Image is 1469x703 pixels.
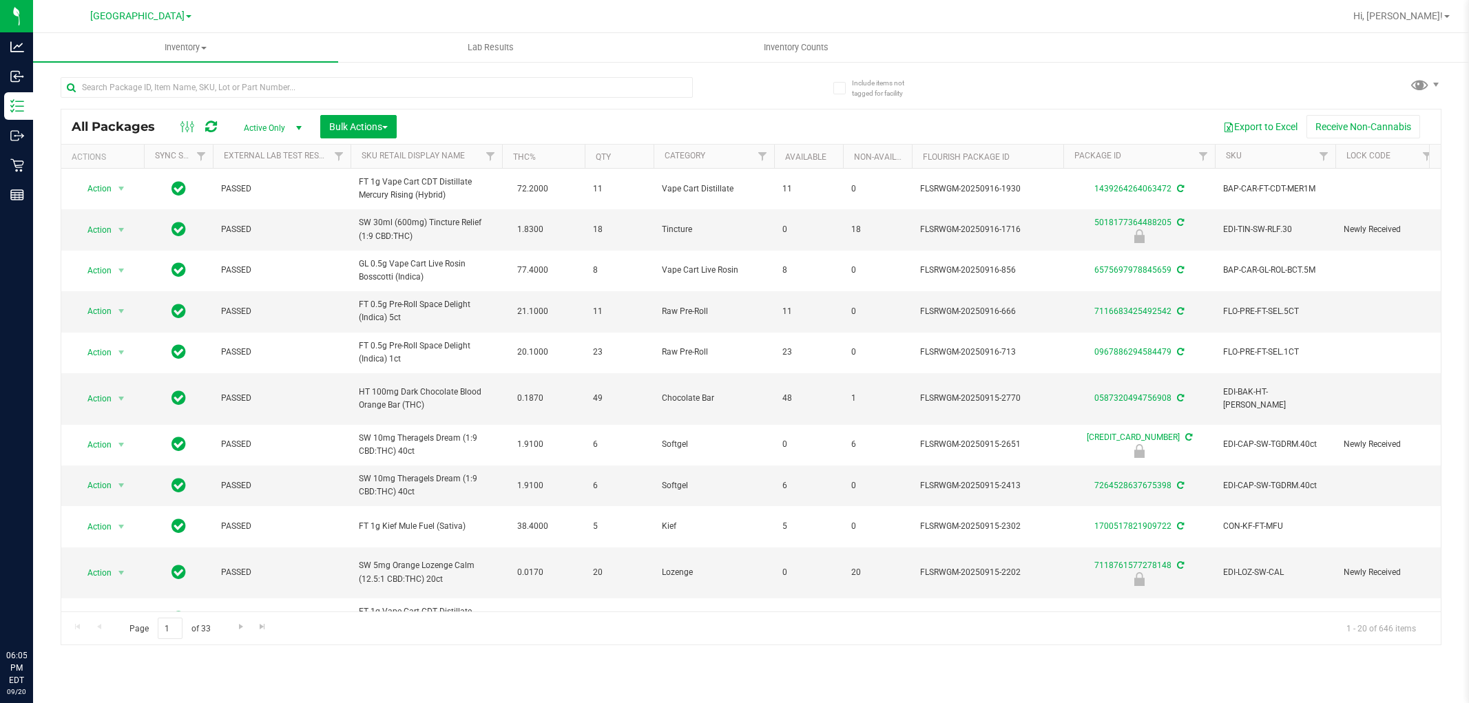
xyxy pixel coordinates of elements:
[1223,438,1327,451] span: EDI-CAP-SW-TGDRM.40ct
[1175,347,1184,357] span: Sync from Compliance System
[662,182,766,196] span: Vape Cart Distillate
[1344,223,1430,236] span: Newly Received
[1094,481,1171,490] a: 7264528637675398
[171,260,186,280] span: In Sync
[782,264,835,277] span: 8
[359,432,494,458] span: SW 10mg Theragels Dream (1:9 CBD:THC) 40ct
[72,152,138,162] div: Actions
[920,182,1055,196] span: FLSRWGM-20250916-1930
[1175,521,1184,531] span: Sync from Compliance System
[751,145,774,168] a: Filter
[10,40,24,54] inline-svg: Analytics
[75,435,112,454] span: Action
[662,346,766,359] span: Raw Pre-Roll
[75,563,112,583] span: Action
[338,33,643,62] a: Lab Results
[852,78,921,98] span: Include items not tagged for facility
[221,223,342,236] span: PASSED
[593,438,645,451] span: 6
[221,438,342,451] span: PASSED
[510,563,550,583] span: 0.0170
[113,389,130,408] span: select
[359,559,494,585] span: SW 5mg Orange Lozenge Calm (12.5:1 CBD:THC) 20ct
[113,302,130,321] span: select
[359,176,494,202] span: FT 1g Vape Cart CDT Distillate Mercury Rising (Hybrid)
[1313,145,1335,168] a: Filter
[782,223,835,236] span: 0
[920,438,1055,451] span: FLSRWGM-20250915-2651
[593,182,645,196] span: 11
[782,520,835,533] span: 5
[1094,306,1171,316] a: 7116683425492542
[1306,115,1420,138] button: Receive Non-Cannabis
[920,392,1055,405] span: FLSRWGM-20250915-2770
[113,435,130,454] span: select
[253,618,273,636] a: Go to the last page
[75,220,112,240] span: Action
[1074,151,1121,160] a: Package ID
[1175,481,1184,490] span: Sync from Compliance System
[90,10,185,22] span: [GEOGRAPHIC_DATA]
[920,479,1055,492] span: FLSRWGM-20250915-2413
[662,305,766,318] span: Raw Pre-Roll
[449,41,532,54] span: Lab Results
[745,41,847,54] span: Inventory Counts
[510,220,550,240] span: 1.8300
[1094,265,1171,275] a: 6575697978845659
[231,618,251,636] a: Go to the next page
[221,305,342,318] span: PASSED
[359,298,494,324] span: FT 0.5g Pre-Roll Space Delight (Indica) 5ct
[665,151,705,160] a: Category
[851,305,904,318] span: 0
[171,388,186,408] span: In Sync
[1223,520,1327,533] span: CON-KF-FT-MFU
[75,261,112,280] span: Action
[1335,618,1427,638] span: 1 - 20 of 646 items
[782,438,835,451] span: 0
[113,476,130,495] span: select
[593,566,645,579] span: 20
[1226,151,1242,160] a: SKU
[1094,184,1171,193] a: 1439264264063472
[851,264,904,277] span: 0
[10,188,24,202] inline-svg: Reports
[593,479,645,492] span: 6
[1175,265,1184,275] span: Sync from Compliance System
[1175,306,1184,316] span: Sync from Compliance System
[782,305,835,318] span: 11
[171,302,186,321] span: In Sync
[662,223,766,236] span: Tincture
[113,179,130,198] span: select
[75,179,112,198] span: Action
[190,145,213,168] a: Filter
[171,476,186,495] span: In Sync
[1094,347,1171,357] a: 0967886294584479
[6,649,27,686] p: 06:05 PM EDT
[1094,560,1171,570] a: 7118761577278148
[510,342,555,362] span: 20.1000
[596,152,611,162] a: Qty
[1223,566,1327,579] span: EDI-LOZ-SW-CAL
[10,129,24,143] inline-svg: Outbound
[221,566,342,579] span: PASSED
[359,605,494,631] span: FT 1g Vape Cart CDT Distillate Cakez (Hybrid)
[329,121,388,132] span: Bulk Actions
[1223,264,1327,277] span: BAP-CAR-GL-ROL-BCT.5M
[920,566,1055,579] span: FLSRWGM-20250915-2202
[920,346,1055,359] span: FLSRWGM-20250916-713
[1094,218,1171,227] a: 5018177364488205
[221,479,342,492] span: PASSED
[782,182,835,196] span: 11
[221,346,342,359] span: PASSED
[359,386,494,412] span: HT 100mg Dark Chocolate Blood Orange Bar (THC)
[75,343,112,362] span: Action
[359,339,494,366] span: FT 0.5g Pre-Roll Space Delight (Indica) 1ct
[513,152,536,162] a: THC%
[851,566,904,579] span: 20
[359,216,494,242] span: SW 30ml (600mg) Tincture Relief (1:9 CBD:THC)
[510,388,550,408] span: 0.1870
[782,479,835,492] span: 6
[221,520,342,533] span: PASSED
[1175,184,1184,193] span: Sync from Compliance System
[1175,218,1184,227] span: Sync from Compliance System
